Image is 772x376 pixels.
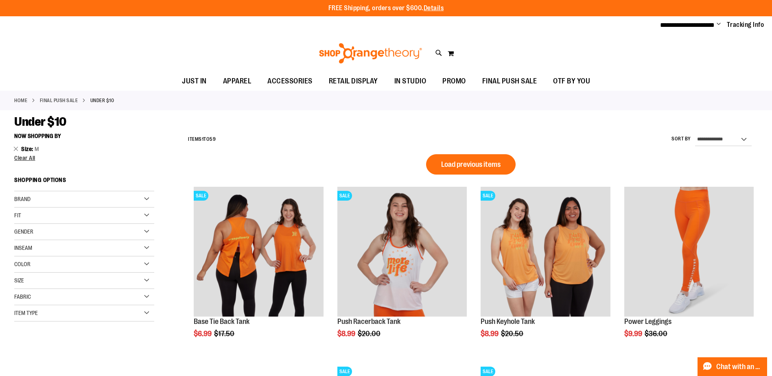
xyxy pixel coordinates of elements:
span: $8.99 [481,330,500,338]
span: Fabric [14,293,31,300]
span: OTF BY YOU [553,72,590,90]
img: Product image for Power Leggings [624,187,754,316]
img: Shop Orangetheory [318,43,423,63]
a: Tracking Info [727,20,764,29]
span: $9.99 [624,330,643,338]
span: $17.50 [214,330,236,338]
span: $6.99 [194,330,213,338]
span: Brand [14,196,31,202]
span: Fit [14,212,21,219]
span: Size [21,146,35,152]
span: 1 [202,136,204,142]
a: Push Racerback Tank [337,317,400,326]
span: PROMO [442,72,466,90]
span: Size [14,277,24,284]
a: Push Keyhole Tank [481,317,535,326]
img: Product image for Base Tie Back Tank [194,187,323,316]
button: Account menu [717,21,721,29]
span: FINAL PUSH SALE [482,72,537,90]
div: product [190,183,327,359]
span: SALE [194,191,208,201]
a: Product image for Push Racerback TankSALE [337,187,467,317]
a: Clear All [14,155,154,161]
span: Clear All [14,155,35,161]
span: Inseam [14,245,32,251]
span: SALE [337,191,352,201]
a: Product image for Power Leggings [624,187,754,317]
strong: Under $10 [90,97,114,104]
img: Product image for Push Keyhole Tank [481,187,610,316]
span: RETAIL DISPLAY [329,72,378,90]
button: Load previous items [426,154,516,175]
span: $20.50 [501,330,525,338]
a: Details [424,4,444,12]
span: 59 [210,136,216,142]
span: Color [14,261,31,267]
span: Chat with an Expert [716,363,762,371]
div: product [333,183,471,359]
span: IN STUDIO [394,72,426,90]
span: Under $10 [14,115,66,129]
span: ACCESSORIES [267,72,313,90]
span: $36.00 [645,330,669,338]
span: Load previous items [441,160,501,168]
a: FINAL PUSH SALE [40,97,78,104]
div: product [620,183,758,359]
span: Gender [14,228,33,235]
span: APPAREL [223,72,252,90]
a: Base Tie Back Tank [194,317,249,326]
a: Product image for Push Keyhole TankSALE [481,187,610,317]
span: JUST IN [182,72,207,90]
span: $20.00 [358,330,382,338]
span: SALE [481,191,495,201]
img: Product image for Push Racerback Tank [337,187,467,316]
h2: Items to [188,133,216,146]
p: FREE Shipping, orders over $600. [328,4,444,13]
div: product [477,183,614,359]
span: Item Type [14,310,38,316]
a: Home [14,97,27,104]
button: Chat with an Expert [698,357,768,376]
a: Power Leggings [624,317,671,326]
button: Now Shopping by [14,129,65,143]
span: M [35,146,39,152]
strong: Shopping Options [14,173,154,191]
a: Product image for Base Tie Back TankSALE [194,187,323,317]
span: $8.99 [337,330,356,338]
label: Sort By [671,136,691,142]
